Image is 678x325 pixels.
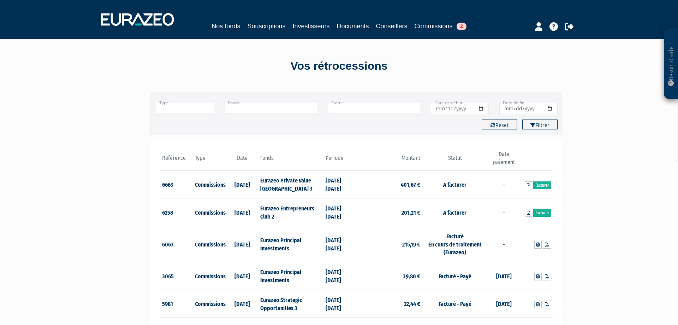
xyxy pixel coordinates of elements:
td: 6663 [160,170,193,198]
td: Commissions [193,198,226,226]
a: Commissions2 [415,21,466,32]
td: Facturé - Payé [422,290,487,318]
a: Facturer [533,209,551,217]
td: [DATE] [DATE] [324,170,357,198]
td: - [488,226,521,262]
td: 215,19 € [357,226,422,262]
p: Besoin d'aide ? [667,32,675,96]
button: Reset [482,120,517,129]
th: Référence [160,150,193,170]
td: A facturer [422,198,487,226]
a: Souscriptions [247,21,285,31]
td: [DATE] [226,198,258,226]
td: - [488,198,521,226]
td: Facturé - Payé [422,262,487,290]
th: Montant [357,150,422,170]
td: 5981 [160,290,193,318]
a: Nos fonds [212,21,240,31]
td: [DATE] [488,262,521,290]
a: Investisseurs [292,21,329,31]
img: 1732889491-logotype_eurazeo_blanc_rvb.png [101,13,174,26]
td: Commissions [193,290,226,318]
td: 401,67 € [357,170,422,198]
td: 201,21 € [357,198,422,226]
td: [DATE] [226,262,258,290]
td: [DATE] [226,226,258,262]
td: 39,80 € [357,262,422,290]
td: Facturé En cours de traitement (Eurazeo) [422,226,487,262]
button: Filtrer [522,120,558,129]
td: Commissions [193,170,226,198]
th: Statut [422,150,487,170]
a: Documents [337,21,369,31]
td: Eurazeo Entrepreneurs Club 2 [258,198,324,226]
a: Conseillers [376,21,408,31]
td: Commissions [193,226,226,262]
td: Eurazeo Strategic Opportunities 3 [258,290,324,318]
th: Date [226,150,258,170]
td: Commissions [193,262,226,290]
td: [DATE] [DATE] [324,262,357,290]
td: 6258 [160,198,193,226]
th: Période [324,150,357,170]
span: 2 [457,23,466,30]
td: [DATE] [226,290,258,318]
td: Eurazeo Principal Investments [258,262,324,290]
td: 3065 [160,262,193,290]
a: Facturer [533,181,551,189]
td: [DATE] [DATE] [324,290,357,318]
td: A facturer [422,170,487,198]
td: Eurazeo Private Value [GEOGRAPHIC_DATA] 3 [258,170,324,198]
td: 6063 [160,226,193,262]
td: 22,44 € [357,290,422,318]
th: Type [193,150,226,170]
td: Eurazeo Principal Investments [258,226,324,262]
th: Fonds [258,150,324,170]
td: [DATE] [DATE] [324,226,357,262]
div: Vos rétrocessions [138,58,540,74]
td: [DATE] [DATE] [324,198,357,226]
th: Date paiement [488,150,521,170]
td: [DATE] [488,290,521,318]
td: - [488,170,521,198]
td: [DATE] [226,170,258,198]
